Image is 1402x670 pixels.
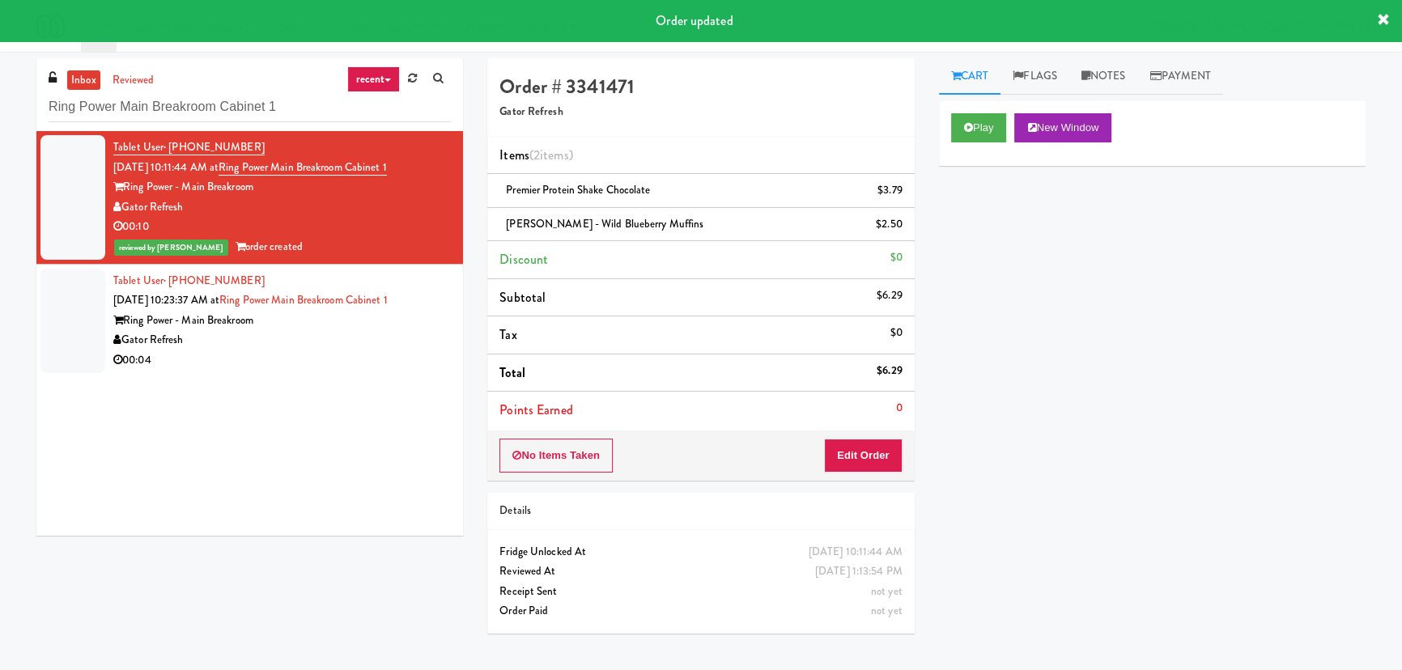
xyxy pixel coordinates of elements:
[36,265,463,377] li: Tablet User· [PHONE_NUMBER][DATE] 10:23:37 AM atRing Power Main Breakroom Cabinet 1Ring Power - M...
[113,197,451,218] div: Gator Refresh
[499,106,902,118] h5: Gator Refresh
[164,273,265,288] span: · [PHONE_NUMBER]
[499,146,572,164] span: Items
[113,330,451,350] div: Gator Refresh
[67,70,100,91] a: inbox
[506,216,703,231] span: [PERSON_NAME] - Wild Blueberry Muffins
[219,159,387,176] a: Ring Power Main Breakroom Cabinet 1
[1014,113,1111,142] button: New Window
[113,217,451,237] div: 00:10
[499,363,525,382] span: Total
[36,131,463,265] li: Tablet User· [PHONE_NUMBER][DATE] 10:11:44 AM atRing Power Main Breakroom Cabinet 1Ring Power - M...
[871,603,903,618] span: not yet
[499,325,516,344] span: Tax
[824,439,903,473] button: Edit Order
[113,292,219,307] span: [DATE] 10:23:37 AM at
[499,250,548,269] span: Discount
[113,273,265,288] a: Tablet User· [PHONE_NUMBER]
[506,182,650,197] span: Premier Protein Shake Chocolate
[871,583,903,599] span: not yet
[499,439,613,473] button: No Items Taken
[499,601,902,621] div: Order Paid
[499,501,902,521] div: Details
[113,177,451,197] div: Ring Power - Main Breakroom
[113,311,451,331] div: Ring Power - Main Breakroom
[890,323,902,343] div: $0
[815,562,903,582] div: [DATE] 1:13:54 PM
[108,70,159,91] a: reviewed
[499,562,902,582] div: Reviewed At
[529,146,573,164] span: (2 )
[877,180,903,201] div: $3.79
[219,292,388,307] a: Ring Power Main Breakroom Cabinet 1
[113,139,265,155] a: Tablet User· [PHONE_NUMBER]
[877,361,903,381] div: $6.29
[1069,58,1138,95] a: Notes
[890,248,902,268] div: $0
[347,66,401,92] a: recent
[1137,58,1223,95] a: Payment
[656,11,733,30] span: Order updated
[499,76,902,97] h4: Order # 3341471
[877,286,903,306] div: $6.29
[236,239,303,254] span: order created
[113,350,451,371] div: 00:04
[49,92,451,122] input: Search vision orders
[876,214,903,235] div: $2.50
[540,146,569,164] ng-pluralize: items
[164,139,265,155] span: · [PHONE_NUMBER]
[499,542,902,562] div: Fridge Unlocked At
[114,240,228,256] span: reviewed by [PERSON_NAME]
[499,288,546,307] span: Subtotal
[499,582,902,602] div: Receipt Sent
[499,401,572,419] span: Points Earned
[1001,58,1069,95] a: Flags
[113,159,219,175] span: [DATE] 10:11:44 AM at
[896,398,903,418] div: 0
[809,542,903,562] div: [DATE] 10:11:44 AM
[939,58,1001,95] a: Cart
[951,113,1007,142] button: Play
